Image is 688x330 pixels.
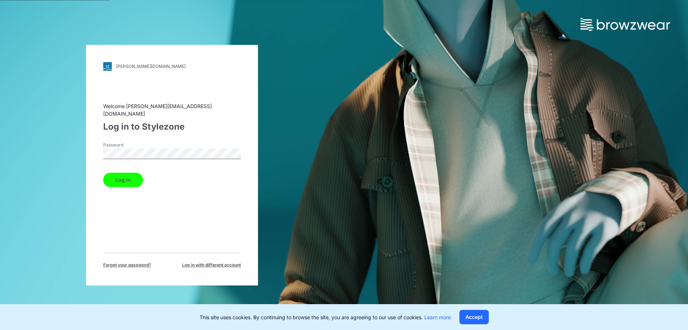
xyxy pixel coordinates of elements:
div: Welcome [PERSON_NAME][EMAIL_ADDRESS][DOMAIN_NAME] [103,102,241,117]
span: Forget your password? [103,262,151,268]
img: svg+xml;base64,PHN2ZyB3aWR0aD0iMjgiIGhlaWdodD0iMjgiIHZpZXdCb3g9IjAgMCAyOCAyOCIgZmlsbD0ibm9uZSIgeG... [103,62,112,71]
div: Log in to Stylezone [103,120,241,133]
a: Learn more [424,314,451,320]
button: Accept [459,310,489,324]
div: [PERSON_NAME][DOMAIN_NAME] [116,64,186,69]
a: [PERSON_NAME][DOMAIN_NAME] [103,62,241,71]
img: browzwear-logo.73288ffb.svg [580,18,670,31]
button: Log in [103,173,143,187]
span: Log in with different account [182,262,241,268]
label: Password [103,142,153,148]
p: This site uses cookies. By continuing to browse the site, you are agreeing to our use of cookies. [200,313,451,321]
